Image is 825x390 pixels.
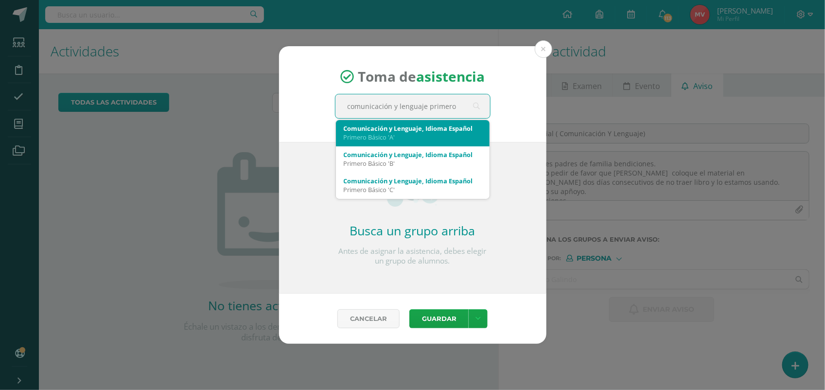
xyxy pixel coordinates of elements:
[416,68,485,86] strong: asistencia
[409,309,469,328] button: Guardar
[335,94,490,118] input: Busca un grado o sección aquí...
[337,309,400,328] a: Cancelar
[344,150,482,159] div: Comunicación y Lenguaje, Idioma Español
[535,40,552,58] button: Close (Esc)
[335,222,491,239] h2: Busca un grupo arriba
[344,124,482,133] div: Comunicación y Lenguaje, Idioma Español
[358,68,485,86] span: Toma de
[344,177,482,185] div: Comunicación y Lenguaje, Idioma Español
[344,133,482,142] div: Primero Básico 'A'
[335,247,491,266] p: Antes de asignar la asistencia, debes elegir un grupo de alumnos.
[344,159,482,168] div: Primero Básico 'B'
[344,185,482,194] div: Primero Básico 'C'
